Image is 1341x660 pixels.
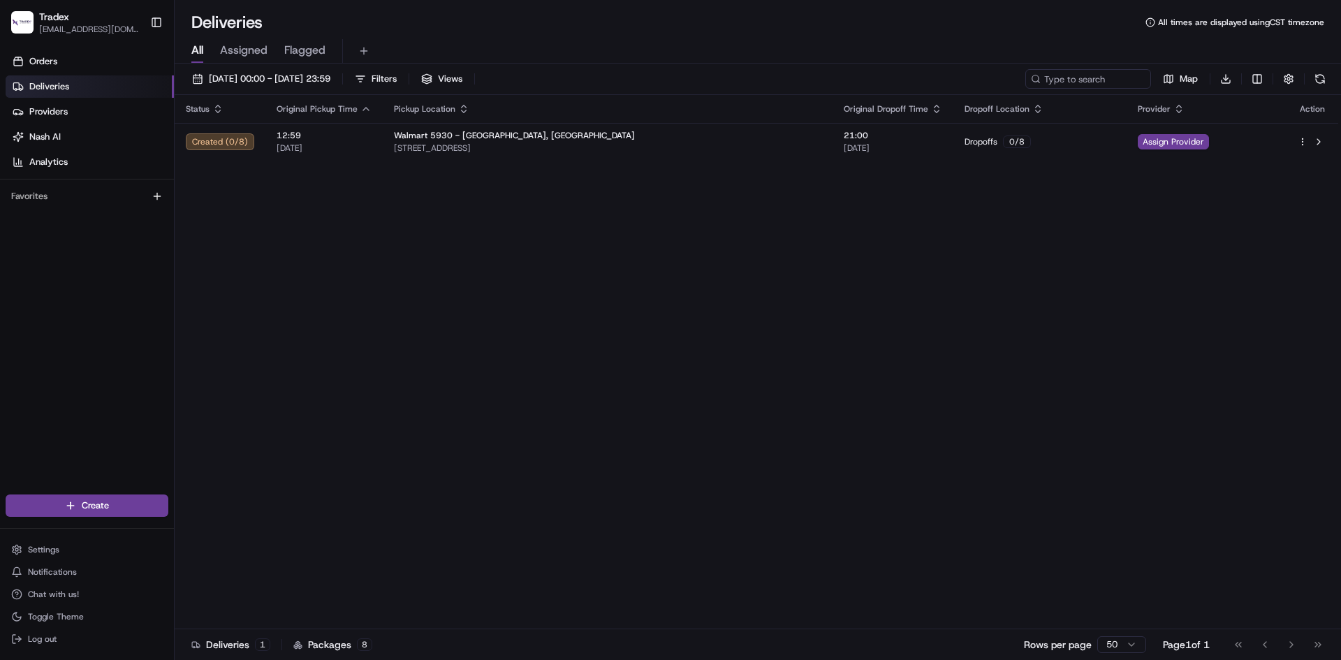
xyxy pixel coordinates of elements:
[844,130,942,141] span: 21:00
[349,69,403,89] button: Filters
[191,638,270,652] div: Deliveries
[6,101,174,123] a: Providers
[1003,135,1031,148] div: 0 / 8
[11,11,34,34] img: Tradex
[29,55,57,68] span: Orders
[6,494,168,517] button: Create
[1157,69,1204,89] button: Map
[6,629,168,649] button: Log out
[209,73,330,85] span: [DATE] 00:00 - [DATE] 23:59
[1298,103,1327,115] div: Action
[277,130,372,141] span: 12:59
[394,142,821,154] span: [STREET_ADDRESS]
[284,42,325,59] span: Flagged
[6,126,174,148] a: Nash AI
[6,585,168,604] button: Chat with us!
[965,136,997,147] span: Dropoffs
[191,42,203,59] span: All
[1310,69,1330,89] button: Refresh
[1163,638,1210,652] div: Page 1 of 1
[39,24,139,35] button: [EMAIL_ADDRESS][DOMAIN_NAME]
[293,638,372,652] div: Packages
[6,562,168,582] button: Notifications
[1180,73,1198,85] span: Map
[1138,103,1171,115] span: Provider
[6,6,145,39] button: TradexTradex[EMAIL_ADDRESS][DOMAIN_NAME]
[394,130,635,141] span: Walmart 5930 - [GEOGRAPHIC_DATA], [GEOGRAPHIC_DATA]
[6,185,168,207] div: Favorites
[186,69,337,89] button: [DATE] 00:00 - [DATE] 23:59
[277,103,358,115] span: Original Pickup Time
[6,607,168,626] button: Toggle Theme
[29,131,61,143] span: Nash AI
[6,540,168,559] button: Settings
[1025,69,1151,89] input: Type to search
[372,73,397,85] span: Filters
[28,611,84,622] span: Toggle Theme
[28,589,79,600] span: Chat with us!
[28,633,57,645] span: Log out
[6,151,174,173] a: Analytics
[255,638,270,651] div: 1
[1158,17,1324,28] span: All times are displayed using CST timezone
[415,69,469,89] button: Views
[29,156,68,168] span: Analytics
[1024,638,1092,652] p: Rows per page
[1138,134,1209,149] span: Assign Provider
[191,11,263,34] h1: Deliveries
[844,142,942,154] span: [DATE]
[438,73,462,85] span: Views
[844,103,928,115] span: Original Dropoff Time
[29,105,68,118] span: Providers
[29,80,69,93] span: Deliveries
[186,103,210,115] span: Status
[277,142,372,154] span: [DATE]
[357,638,372,651] div: 8
[28,566,77,578] span: Notifications
[220,42,268,59] span: Assigned
[965,103,1029,115] span: Dropoff Location
[28,544,59,555] span: Settings
[82,499,109,512] span: Create
[6,75,174,98] a: Deliveries
[6,50,174,73] a: Orders
[39,10,69,24] button: Tradex
[394,103,455,115] span: Pickup Location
